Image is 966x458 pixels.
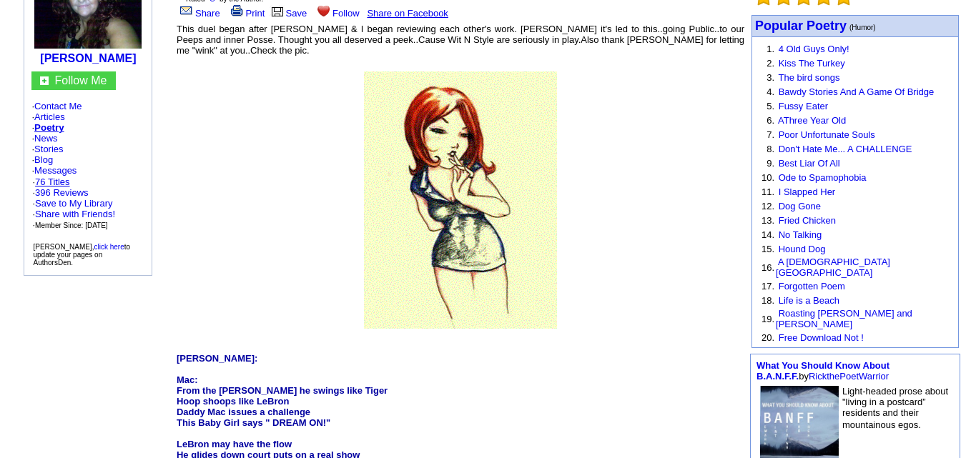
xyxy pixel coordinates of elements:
font: 14. [762,229,774,240]
a: Life is a Beach [779,295,839,306]
font: 10. [762,172,774,183]
font: 4. [767,86,774,97]
font: (Humor) [849,24,876,31]
a: Fussy Eater [779,101,828,111]
a: Save [270,8,307,19]
a: Poetry [34,122,64,133]
font: · [31,165,77,176]
a: Stories [34,144,63,154]
a: Ode to Spamophobia [779,172,867,183]
a: I Slapped Her [779,186,836,197]
font: Light-headed prose about "living in a postcard” residents and their mountainous egos. [842,386,948,430]
a: Best Liar Of All [779,158,840,169]
font: 12. [762,201,774,211]
a: Follow Me [54,74,107,86]
font: 13. [762,215,774,226]
font: 8. [767,144,774,154]
a: Follow [315,8,360,19]
a: News [34,133,58,144]
a: RickthePoetWarrior [809,371,889,382]
font: by [756,360,889,382]
a: Hound Dog [779,244,826,254]
font: Popular Poetry [755,19,847,33]
font: 20. [762,332,774,343]
a: 76 Titles [35,176,69,187]
font: 19. [762,314,774,324]
a: [PERSON_NAME] [40,52,136,64]
a: Save to My Library [35,198,112,209]
a: Kiss The Turkey [779,58,845,69]
img: print.gif [231,5,243,16]
a: Roasting [PERSON_NAME] and [PERSON_NAME] [776,308,912,329]
a: Blog [34,154,53,165]
a: Print [228,8,265,19]
a: Share on Facebook [367,8,448,19]
font: · · · · · · [31,101,144,231]
font: 5. [767,101,774,111]
a: click here [94,243,124,251]
a: No Talking [779,229,822,240]
a: 4 Old Guys Only! [779,44,849,54]
img: gc.jpg [40,76,49,85]
img: share_page.gif [180,5,192,16]
img: library.gif [270,5,285,16]
a: What You Should Know About B.A.N.F.F. [756,360,889,382]
a: Fried Chicken [779,215,836,226]
a: Free Download Not ! [779,332,864,343]
font: 3. [767,72,774,83]
font: 2. [767,58,774,69]
font: 6. [767,115,774,126]
font: Member Since: [DATE] [35,221,108,229]
a: Don't Hate Me... A CHALLENGE [779,144,912,154]
img: heart.gif [317,4,330,16]
a: Messages [34,165,77,176]
font: [PERSON_NAME], to update your pages on AuthorsDen. [33,243,130,267]
a: Contact Me [34,101,82,111]
a: Articles [34,111,65,122]
font: · · [32,176,115,230]
font: 9. [767,158,774,169]
font: · · · [32,198,115,230]
a: AThree Year Old [778,115,846,126]
font: 17. [762,281,774,292]
font: 11. [762,186,774,197]
a: Dog Gone [779,201,821,211]
font: 7. [767,129,774,140]
font: 1. [767,44,774,54]
img: 64631.gif [364,71,557,329]
a: Forgotten Poem [779,281,845,292]
a: Share [177,8,220,19]
font: This duel began after [PERSON_NAME] & I began reviewing each other's work. [PERSON_NAME] it's led... [177,24,744,56]
a: Share with Friends! [35,209,115,219]
font: 18. [762,295,774,306]
a: 396 Reviews [35,187,88,198]
a: Bawdy Stories And A Game Of Bridge [779,86,935,97]
a: A [DEMOGRAPHIC_DATA] [GEOGRAPHIC_DATA] [776,257,890,278]
a: Popular Poetry [755,20,847,32]
a: The bird songs [778,72,839,83]
a: Poor Unfortunate Souls [779,129,875,140]
font: 16. [762,262,774,273]
font: 15. [762,244,774,254]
